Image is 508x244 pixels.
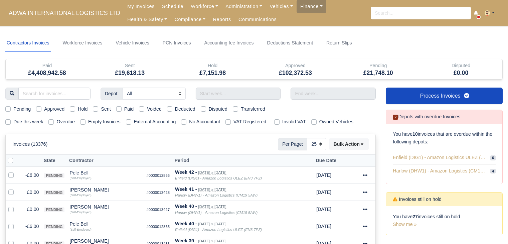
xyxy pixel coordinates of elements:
[147,225,170,229] small: #0000012865
[259,62,332,70] div: Approved
[124,13,171,26] a: Health & Safety
[161,34,192,52] a: PCN Invoices
[147,105,162,113] label: Voided
[393,130,496,146] p: You have invoices that are overdue within the following depots:
[393,114,460,120] h6: Depots with overdue Invoices
[175,105,195,113] label: Deducted
[425,70,497,77] h5: £0.00
[70,222,141,226] div: Pele Bell
[70,211,92,214] small: (Self-Employed)
[101,105,111,113] label: Sent
[44,190,64,195] span: pending
[147,191,170,195] small: #0000013428
[175,221,197,226] strong: Week 40 -
[393,222,416,227] a: Show me »
[175,238,197,243] strong: Week 39 -
[325,34,353,52] a: Return Slips
[13,105,31,113] label: Pending
[70,170,141,175] div: Pele Bell
[314,154,352,167] th: Due Date
[61,34,104,52] a: Workforce Invoices
[175,228,262,232] i: Enfield (DIG1) - Amazon Logistics ULEZ (EN3 7PZ)
[329,138,369,150] button: Bulk Action
[6,59,89,79] div: Paid
[88,118,121,126] label: Empty Invoices
[198,222,226,226] small: [DATE] » [DATE]
[291,88,376,100] input: End week...
[171,13,209,26] a: Compliance
[12,141,47,147] h6: Invoices (13376)
[393,167,488,175] span: Harlow (DHW1) - Amazon Logistics (CM19 5AW)
[41,154,67,167] th: State
[19,218,41,235] td: -£6.00
[175,211,258,215] i: Harlow (DHW1) - Amazon Logistics (CM19 5AW)
[13,118,43,126] label: Due this week
[319,118,353,126] label: Owned Vehicles
[490,169,496,174] span: 4
[44,105,64,113] label: Approved
[11,70,83,77] h5: £4,408,942.58
[282,118,306,126] label: Invalid VAT
[209,105,227,113] label: Disputed
[342,62,414,70] div: Pending
[5,6,124,20] span: ADWA INTERNATIONAL LOGISTICS LTD
[44,224,64,229] span: pending
[235,13,281,26] a: Communications
[172,154,314,167] th: Period
[70,188,141,192] div: [PERSON_NAME]
[425,62,497,70] div: Disputed
[196,88,281,100] input: Start week...
[278,138,307,150] span: Per Page:
[94,62,166,70] div: Sent
[198,188,226,192] small: [DATE] » [DATE]
[134,118,176,126] label: External Accounting
[101,88,123,100] span: Depot:
[393,164,496,177] a: Harlow (DHW1) - Amazon Logistics (CM19 5AW) 4
[114,34,150,52] a: Vehicle Invoices
[70,194,92,197] small: (Self-Employed)
[19,167,41,184] td: -£6.00
[316,224,331,229] span: 1 month from now
[18,88,91,100] input: Search for invoices...
[171,59,254,79] div: Hold
[342,70,414,77] h5: £21,748.10
[70,205,141,209] div: [PERSON_NAME]
[94,70,166,77] h5: £19,618.13
[393,115,398,120] span: 2
[266,34,314,52] a: Deductions Statement
[175,204,197,209] strong: Week 40 -
[70,239,141,243] div: [PERSON_NAME]
[70,176,92,180] small: (Self-Employed)
[89,59,171,79] div: Sent
[78,105,88,113] label: Hold
[371,7,471,19] input: Search...
[316,190,331,195] span: 1 month from now
[56,118,75,126] label: Overdue
[147,173,170,177] small: #0000012866
[5,34,51,52] a: Contractors Invoices
[124,105,134,113] label: Paid
[490,155,496,160] span: 6
[175,169,197,175] strong: Week 42 -
[175,176,262,180] i: Enfield (DIG1) - Amazon Logistics ULEZ (EN3 7PZ)
[412,131,418,137] strong: 10
[386,88,503,104] a: Process Invoices
[147,208,170,212] small: #0000013427
[175,193,258,197] i: Harlow (DHW1) - Amazon Logistics (CM19 5AW)
[189,118,220,126] label: No Accountant
[198,239,226,243] small: [DATE] » [DATE]
[233,118,266,126] label: VAT Registered
[67,154,144,167] th: Contractor
[5,7,124,20] a: ADWA INTERNATIONAL LOGISTICS LTD
[393,151,496,164] a: Enfield (DIG1) - Amazon Logistics ULEZ (EN3 7PZ) 6
[11,62,83,70] div: Paid
[176,62,249,70] div: Hold
[419,59,502,79] div: Disputed
[254,59,337,79] div: Approved
[70,228,92,231] small: (Self-Employed)
[175,187,197,192] strong: Week 41 -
